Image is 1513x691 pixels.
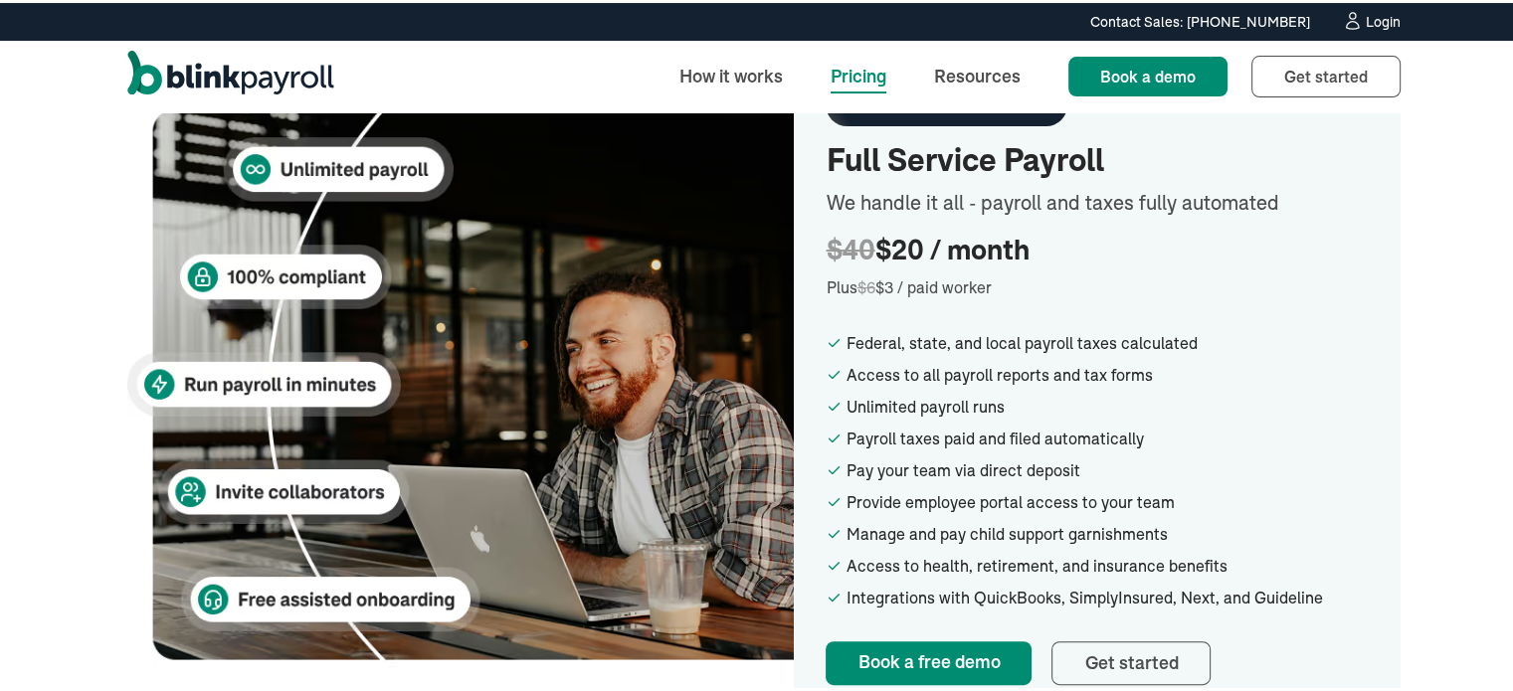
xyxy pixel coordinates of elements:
div: $20 / month [826,231,1369,264]
div: Access to all payroll reports and tax forms [846,360,1369,384]
a: Get started [1051,638,1211,682]
div: Payroll taxes paid and filed automatically [846,424,1369,447]
span: $6 [856,274,874,294]
a: home [127,48,334,99]
a: Pricing [815,52,902,94]
div: Unlimited payroll runs [846,392,1369,416]
span: Get started [1284,64,1368,84]
span: Book a demo [1100,64,1196,84]
div: Manage and pay child support garnishments [846,519,1369,543]
a: Login [1342,8,1401,30]
a: Book a free demo [826,638,1032,682]
span: $40 [826,232,874,262]
div: Integrations with QuickBooks, SimplyInsured, Next, and Guideline [846,583,1369,606]
div: Provide employee portal access to your team [846,487,1369,511]
div: Plus $3 / paid worker [826,272,1369,296]
a: How it works [663,52,799,94]
div: Login [1366,12,1401,26]
div: We handle it all - payroll and taxes fully automated [826,185,1369,215]
a: Book a demo [1068,54,1228,93]
div: Access to health, retirement, and insurance benefits [846,551,1369,575]
div: Federal, state, and local payroll taxes calculated [846,328,1369,352]
h2: Full Service Payroll [826,139,1369,177]
a: Get started [1251,53,1401,94]
div: Pay your team via direct deposit [846,455,1369,479]
div: Contact Sales: [PHONE_NUMBER] [1090,9,1310,30]
a: Resources [918,52,1037,94]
